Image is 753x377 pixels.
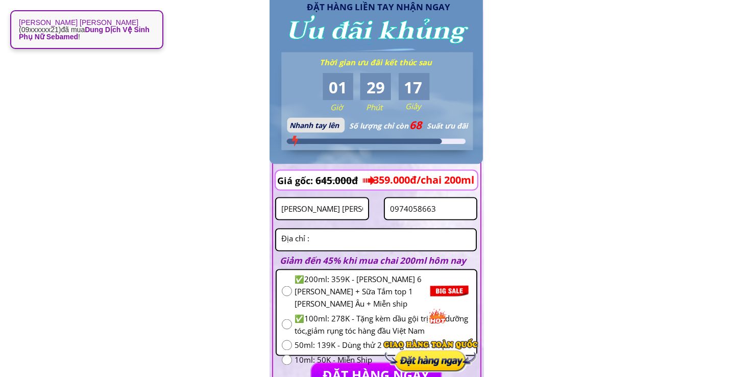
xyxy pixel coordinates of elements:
h3: 359.000đ/chai 200ml [373,172,504,188]
input: Số điện thoại: [387,198,474,219]
h3: 645.000đ [315,171,370,190]
h3: Phút [366,101,405,113]
h3: Giờ [330,101,369,113]
h3: Ưu đãi khủng [286,11,466,51]
input: Họ và Tên: [279,198,366,219]
h3: Giây [405,100,444,112]
span: 09xxxxxx21 [21,26,59,34]
h3: Thời gian ưu đãi kết thúc sau [320,56,440,68]
span: ✅200ml: 359K - [PERSON_NAME] 6 [PERSON_NAME] + Sữa Tắm top 1 [PERSON_NAME] Âu + Miễn ship [295,273,471,310]
span: 50ml: 139K - Dùng thử 2 tháng + Miễn ship [295,339,471,351]
span: 68 [410,118,422,132]
span: Số lượng chỉ còn Suất ưu đãi [349,121,468,131]
h3: Giá gốc: [277,173,317,188]
span: 10ml: 50K - Miễn Ship [295,354,471,366]
span: Nhanh tay lên [289,120,339,130]
h2: Giảm đến 45% khi mua chai 200ml hôm nay [280,254,495,267]
strong: [PERSON_NAME] [PERSON_NAME] [19,18,138,27]
p: ( ) đã mua ! [19,19,155,40]
span: Dung Dịch Vệ Sinh Phụ Nữ Sebamed [19,26,150,41]
span: ✅100ml: 278K - Tặng kèm dầu gội trị gàu,dưỡng tóc,giảm rụng tóc hàng đầu Việt Nam [295,312,471,337]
